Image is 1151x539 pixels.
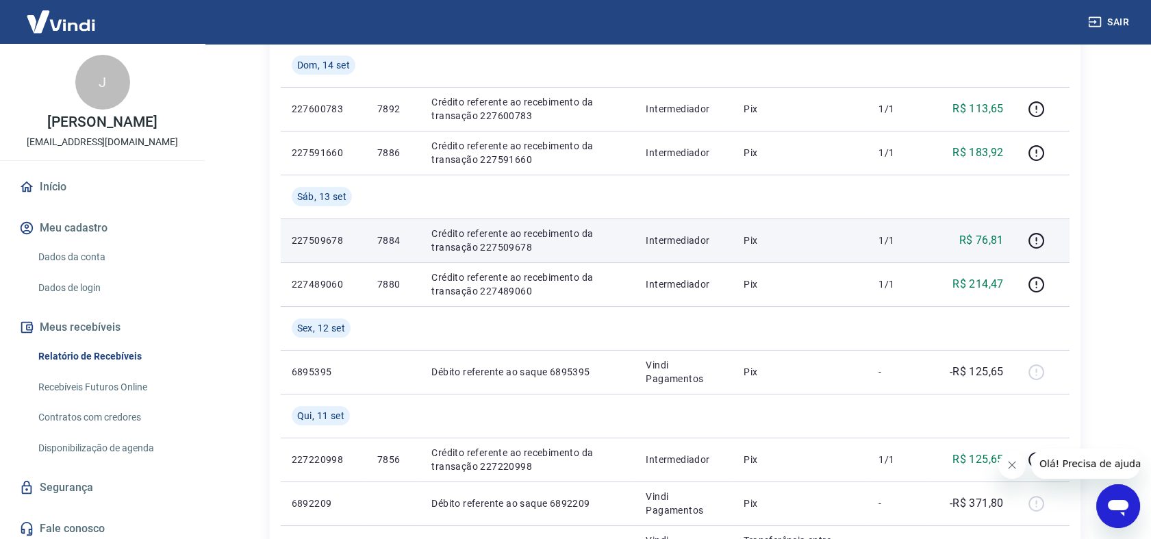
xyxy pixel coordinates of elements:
[33,373,188,401] a: Recebíveis Futuros Online
[16,172,188,202] a: Início
[292,146,355,160] p: 227591660
[744,453,857,466] p: Pix
[950,495,1004,512] p: -R$ 371,80
[431,365,624,379] p: Débito referente ao saque 6895395
[75,55,130,110] div: J
[16,312,188,342] button: Meus recebíveis
[959,232,1003,249] p: R$ 76,81
[744,146,857,160] p: Pix
[33,342,188,371] a: Relatório de Recebíveis
[878,497,919,510] p: -
[878,453,919,466] p: 1/1
[952,101,1004,117] p: R$ 113,65
[878,277,919,291] p: 1/1
[16,473,188,503] a: Segurança
[1031,449,1140,479] iframe: Mensagem da empresa
[47,115,157,129] p: [PERSON_NAME]
[878,365,919,379] p: -
[646,490,722,517] p: Vindi Pagamentos
[33,434,188,462] a: Disponibilização de agenda
[646,102,722,116] p: Intermediador
[646,358,722,386] p: Vindi Pagamentos
[377,277,409,291] p: 7880
[297,58,350,72] span: Dom, 14 set
[377,146,409,160] p: 7886
[878,102,919,116] p: 1/1
[952,451,1004,468] p: R$ 125,65
[1085,10,1135,35] button: Sair
[646,146,722,160] p: Intermediador
[744,102,857,116] p: Pix
[950,364,1004,380] p: -R$ 125,65
[33,274,188,302] a: Dados de login
[377,453,409,466] p: 7856
[952,145,1004,161] p: R$ 183,92
[292,102,355,116] p: 227600783
[8,10,115,21] span: Olá! Precisa de ajuda?
[998,451,1026,479] iframe: Fechar mensagem
[292,234,355,247] p: 227509678
[878,234,919,247] p: 1/1
[16,1,105,42] img: Vindi
[952,276,1004,292] p: R$ 214,47
[292,453,355,466] p: 227220998
[292,365,355,379] p: 6895395
[33,403,188,431] a: Contratos com credores
[297,409,344,423] span: Qui, 11 set
[297,190,346,203] span: Sáb, 13 set
[377,102,409,116] p: 7892
[431,139,624,166] p: Crédito referente ao recebimento da transação 227591660
[744,234,857,247] p: Pix
[292,497,355,510] p: 6892209
[431,497,624,510] p: Débito referente ao saque 6892209
[744,277,857,291] p: Pix
[33,243,188,271] a: Dados da conta
[744,365,857,379] p: Pix
[646,234,722,247] p: Intermediador
[878,146,919,160] p: 1/1
[646,453,722,466] p: Intermediador
[431,95,624,123] p: Crédito referente ao recebimento da transação 227600783
[297,321,345,335] span: Sex, 12 set
[377,234,409,247] p: 7884
[431,446,624,473] p: Crédito referente ao recebimento da transação 227220998
[744,497,857,510] p: Pix
[1096,484,1140,528] iframe: Botão para abrir a janela de mensagens
[646,277,722,291] p: Intermediador
[292,277,355,291] p: 227489060
[431,271,624,298] p: Crédito referente ao recebimento da transação 227489060
[16,213,188,243] button: Meu cadastro
[431,227,624,254] p: Crédito referente ao recebimento da transação 227509678
[27,135,178,149] p: [EMAIL_ADDRESS][DOMAIN_NAME]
